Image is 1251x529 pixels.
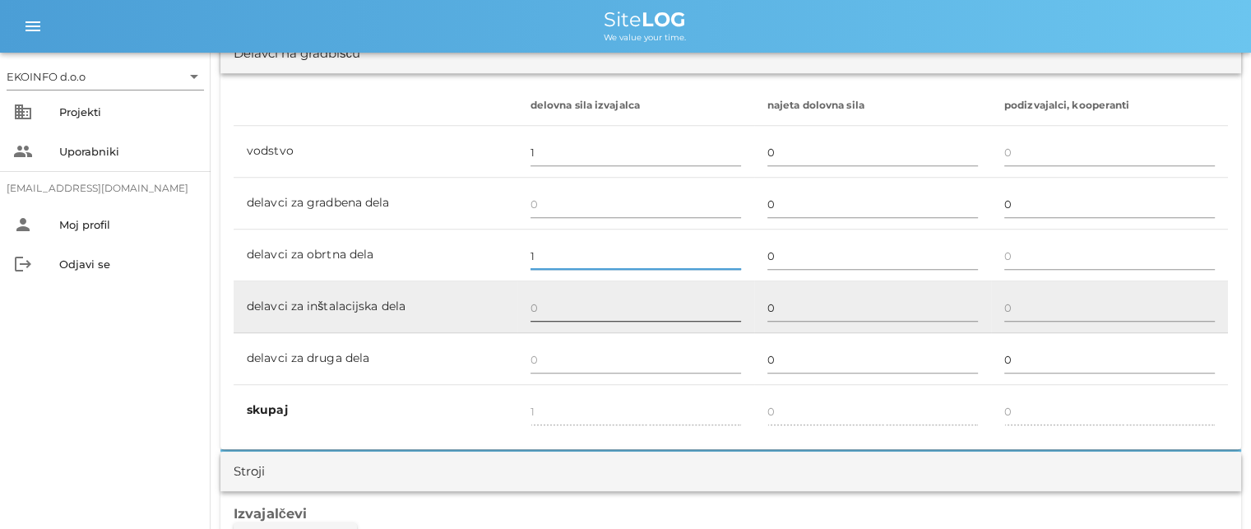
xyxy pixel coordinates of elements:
[1004,243,1215,269] input: 0
[247,402,288,417] b: skupaj
[767,191,978,217] input: 0
[604,7,686,31] span: Site
[517,86,754,126] th: delovna sila izvajalca
[7,63,204,90] div: EKOINFO d.o.o
[1004,295,1215,321] input: 0
[1004,139,1215,165] input: 0
[531,191,741,217] input: 0
[13,102,33,122] i: business
[531,346,741,373] input: 0
[184,67,204,86] i: arrow_drop_down
[13,142,33,161] i: people
[234,281,517,333] td: delavci za inštalacijska dela
[7,69,86,84] div: EKOINFO d.o.o
[59,145,197,158] div: Uporabniki
[767,139,978,165] input: 0
[531,295,741,321] input: 0
[59,105,197,118] div: Projekti
[59,258,197,271] div: Odjavi se
[754,86,991,126] th: najeta dolovna sila
[531,139,741,165] input: 0
[1169,450,1251,529] div: Pripomoček za klepet
[642,7,686,31] b: LOG
[234,504,1228,522] h3: Izvajalčevi
[1004,346,1215,373] input: 0
[767,295,978,321] input: 0
[13,215,33,234] i: person
[59,218,197,231] div: Moj profil
[23,16,43,36] i: menu
[234,44,360,63] div: Delavci na gradbišču
[234,126,517,178] td: vodstvo
[1004,191,1215,217] input: 0
[604,32,686,43] span: We value your time.
[767,243,978,269] input: 0
[234,230,517,281] td: delavci za obrtna dela
[1169,450,1251,529] iframe: Chat Widget
[991,86,1228,126] th: podizvajalci, kooperanti
[531,243,741,269] input: 0
[234,178,517,230] td: delavci za gradbena dela
[234,462,265,481] div: Stroji
[234,333,517,385] td: delavci za druga dela
[767,346,978,373] input: 0
[13,254,33,274] i: logout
